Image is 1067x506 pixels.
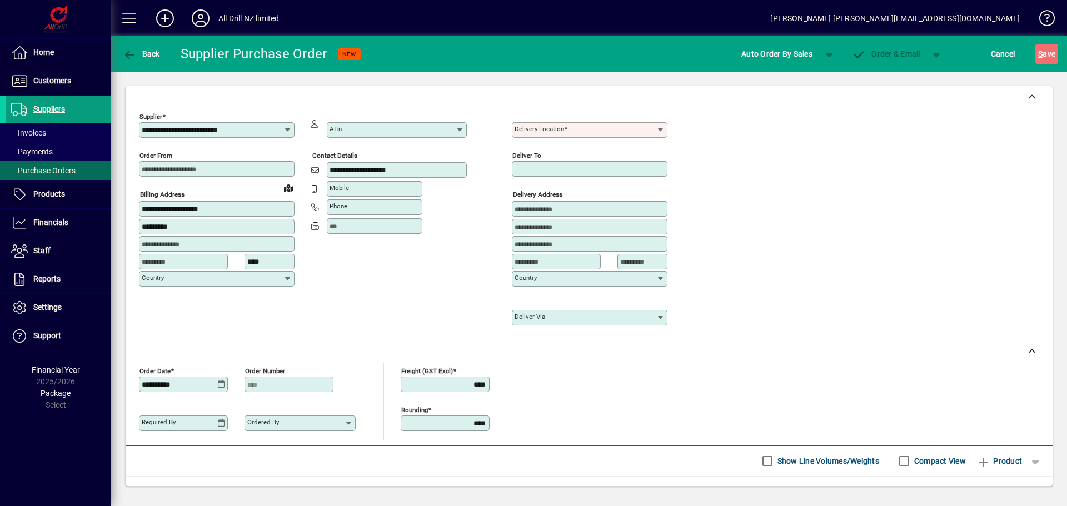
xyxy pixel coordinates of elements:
span: Order & Email [852,49,920,58]
mat-label: Order from [139,152,172,159]
div: All Drill NZ limited [218,9,280,27]
span: ave [1038,45,1055,63]
span: Invoices [11,128,46,137]
label: Show Line Volumes/Weights [775,455,879,467]
a: Products [6,181,111,208]
app-page-header-button: Back [111,44,172,64]
a: Customers [6,67,111,95]
mat-label: Order date [139,367,171,374]
span: Financials [33,218,68,227]
span: Financial Year [32,365,80,374]
div: [PERSON_NAME] [PERSON_NAME][EMAIL_ADDRESS][DOMAIN_NAME] [770,9,1020,27]
button: Auto Order By Sales [736,44,818,64]
span: S [1038,49,1043,58]
mat-label: Delivery Location [515,125,564,133]
span: Purchase Orders [11,166,76,175]
span: Auto Order By Sales [741,45,812,63]
a: Payments [6,142,111,161]
a: Invoices [6,123,111,142]
span: Support [33,331,61,340]
span: Home [33,48,54,57]
a: Reports [6,265,111,293]
span: Products [33,189,65,198]
mat-label: Supplier [139,113,162,121]
button: Cancel [988,44,1018,64]
a: View on map [280,179,297,197]
mat-label: Country [515,274,537,282]
span: NEW [342,51,356,58]
a: Settings [6,294,111,322]
a: Home [6,39,111,67]
a: Financials [6,209,111,237]
span: Package [41,389,71,398]
span: Suppliers [33,104,65,113]
button: Product [971,451,1028,471]
span: Product [977,452,1022,470]
mat-label: Freight (GST excl) [401,367,453,374]
mat-label: Rounding [401,405,428,413]
button: Back [120,44,163,64]
button: Profile [183,8,218,28]
mat-label: Phone [330,202,347,210]
mat-label: Deliver To [512,152,541,159]
a: Purchase Orders [6,161,111,180]
span: Back [123,49,160,58]
button: Save [1035,44,1058,64]
button: Order & Email [847,44,926,64]
span: Customers [33,76,71,85]
mat-label: Order number [245,367,285,374]
mat-label: Country [142,274,164,282]
span: Cancel [991,45,1015,63]
mat-label: Mobile [330,184,349,192]
mat-label: Deliver via [515,313,545,320]
mat-label: Ordered by [247,418,279,426]
div: Supplier Purchase Order [181,45,327,63]
mat-label: Attn [330,125,342,133]
span: Payments [11,147,53,156]
span: Settings [33,303,62,312]
mat-label: Required by [142,418,176,426]
span: Reports [33,274,61,283]
span: Staff [33,246,51,255]
button: Add [147,8,183,28]
a: Knowledge Base [1031,2,1053,38]
a: Support [6,322,111,350]
label: Compact View [912,455,966,467]
a: Staff [6,237,111,265]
